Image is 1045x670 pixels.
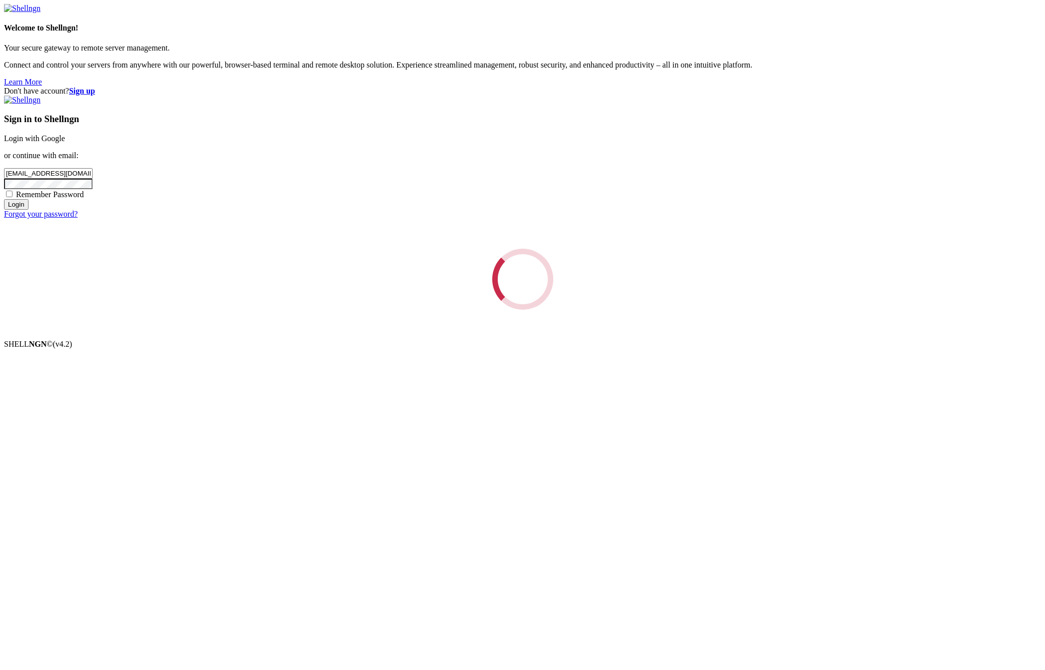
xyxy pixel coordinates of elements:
div: Don't have account? [4,87,1041,96]
span: 4.2.0 [53,340,73,348]
a: Login with Google [4,134,65,143]
img: Shellngn [4,4,41,13]
input: Remember Password [6,191,13,197]
h4: Welcome to Shellngn! [4,24,1041,33]
h3: Sign in to Shellngn [4,114,1041,125]
b: NGN [29,340,47,348]
span: SHELL © [4,340,72,348]
span: Remember Password [16,190,84,199]
a: Learn More [4,78,42,86]
p: or continue with email: [4,151,1041,160]
div: Loading... [492,249,553,310]
a: Forgot your password? [4,210,78,218]
p: Connect and control your servers from anywhere with our powerful, browser-based terminal and remo... [4,61,1041,70]
p: Your secure gateway to remote server management. [4,44,1041,53]
input: Email address [4,168,93,179]
input: Login [4,199,29,210]
a: Sign up [69,87,95,95]
img: Shellngn [4,96,41,105]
